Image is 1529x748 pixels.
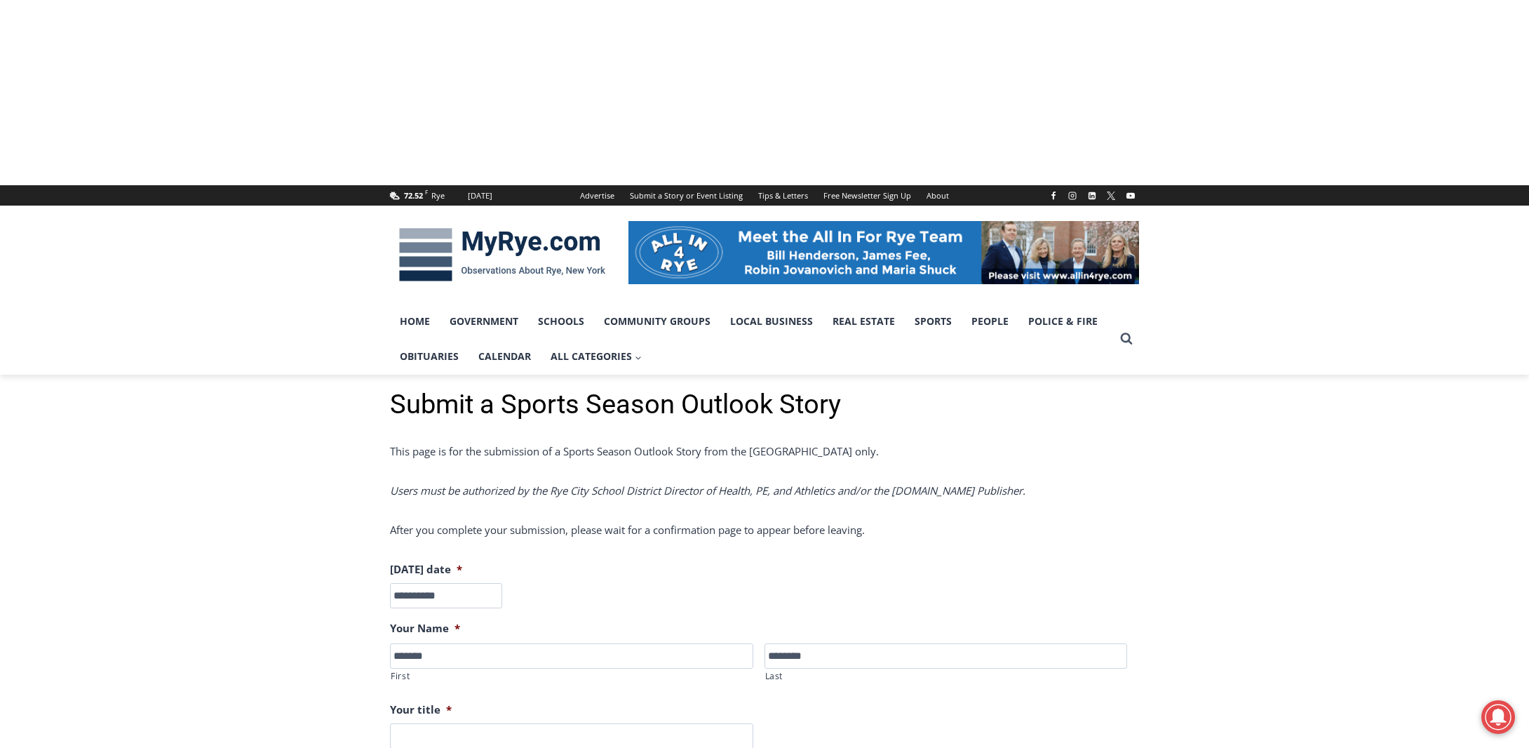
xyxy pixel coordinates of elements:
[1064,187,1081,204] a: Instagram
[823,304,905,339] a: Real Estate
[390,483,1025,497] i: Users must be authorized by the Rye City School District Director of Health, PE, and Athletics an...
[594,304,720,339] a: Community Groups
[469,339,541,374] a: Calendar
[390,622,460,636] label: Your Name
[431,189,445,202] div: Rye
[720,304,823,339] a: Local Business
[390,443,1139,460] p: This page is for the submission of a Sports Season Outlook Story from the [GEOGRAPHIC_DATA] only.
[468,189,492,202] div: [DATE]
[528,304,594,339] a: Schools
[962,304,1018,339] a: People
[1018,304,1107,339] a: Police & Fire
[1045,187,1062,204] a: Facebook
[551,349,642,364] span: All Categories
[628,221,1139,284] img: All in for Rye
[750,185,816,206] a: Tips & Letters
[390,703,452,717] label: Your title
[905,304,962,339] a: Sports
[816,185,919,206] a: Free Newsletter Sign Up
[1103,187,1119,204] a: X
[440,304,528,339] a: Government
[390,563,462,577] label: [DATE] date
[572,185,957,206] nav: Secondary Navigation
[919,185,957,206] a: About
[1084,187,1100,204] a: Linkedin
[765,669,1128,683] label: Last
[1122,187,1139,204] a: YouTube
[1114,326,1139,352] button: View Search Form
[390,521,1139,538] p: After you complete your submission, please wait for a confirmation page to appear before leaving.
[390,218,614,291] img: MyRye.com
[390,389,1139,421] h1: Submit a Sports Season Outlook Story
[541,339,652,374] a: All Categories
[390,339,469,374] a: Obituaries
[390,304,440,339] a: Home
[391,669,753,683] label: First
[390,304,1114,375] nav: Primary Navigation
[622,185,750,206] a: Submit a Story or Event Listing
[572,185,622,206] a: Advertise
[425,188,428,196] span: F
[404,190,423,201] span: 72.52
